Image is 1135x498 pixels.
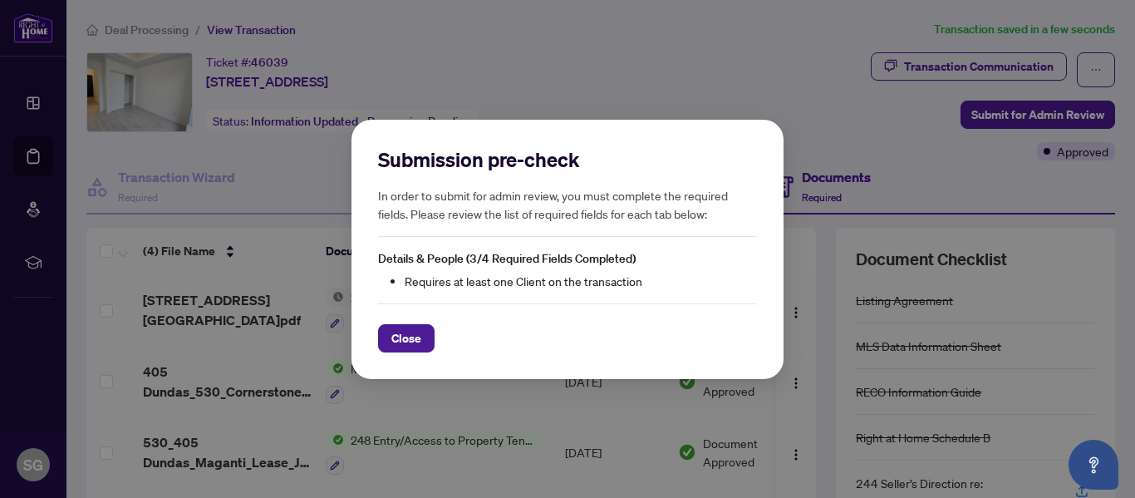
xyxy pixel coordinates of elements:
[1069,440,1118,490] button: Open asap
[405,271,757,289] li: Requires at least one Client on the transaction
[378,146,757,173] h2: Submission pre-check
[378,186,757,223] h5: In order to submit for admin review, you must complete the required fields. Please review the lis...
[378,251,636,266] span: Details & People (3/4 Required Fields Completed)
[391,324,421,351] span: Close
[378,323,435,352] button: Close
